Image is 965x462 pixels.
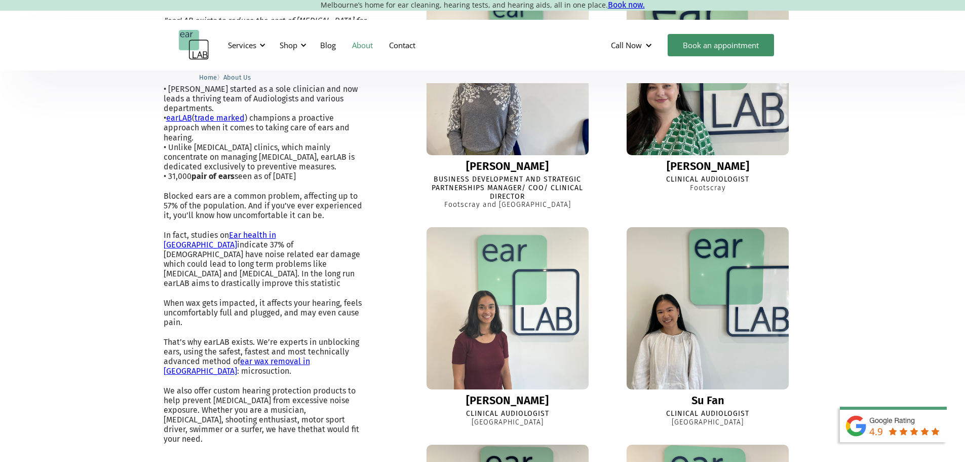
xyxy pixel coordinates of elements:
[427,227,589,389] img: Ella
[344,30,381,60] a: About
[191,171,235,181] strong: pair of ears
[466,395,549,407] div: [PERSON_NAME]
[223,74,251,81] span: About Us
[164,230,276,250] a: Ear health in [GEOGRAPHIC_DATA]
[195,113,245,123] a: trade marked
[414,175,601,201] div: Business Development and Strategic Partnerships Manager/ COO/ Clinical Director
[381,30,423,60] a: Contact
[179,30,209,60] a: home
[164,357,310,376] a: ear wax removal in [GEOGRAPHIC_DATA]
[667,160,749,172] div: [PERSON_NAME]
[312,30,344,60] a: Blog
[222,30,268,60] div: Services
[472,418,544,427] div: [GEOGRAPHIC_DATA]
[274,30,310,60] div: Shop
[228,40,256,50] div: Services
[223,72,251,82] a: About Us
[690,184,726,193] div: Footscray
[199,72,223,83] li: 〉
[603,30,663,60] div: Call Now
[166,113,192,123] a: earLAB
[164,16,366,444] p: • Launched in [DATE] by boasting over 15 years of expertise in the hearing and product industries...
[280,40,297,50] div: Shop
[199,72,217,82] a: Home
[666,410,749,418] div: Clinical Audiologist
[666,175,749,184] div: Clinical Audiologist
[199,74,217,81] span: Home
[691,395,724,407] div: Su Fan
[668,34,774,56] a: Book an appointment
[627,227,789,389] img: Su Fan
[614,227,801,427] a: Su FanSu FanClinical Audiologist[GEOGRAPHIC_DATA]
[466,410,549,418] div: Clinical Audiologist
[414,227,601,427] a: Ella[PERSON_NAME]Clinical Audiologist[GEOGRAPHIC_DATA]
[164,16,366,45] em: "earLAB exists to reduce the cost of [MEDICAL_DATA] for individuals by delaying its appearance an...
[466,160,549,172] div: [PERSON_NAME]
[444,201,571,209] div: Footscray and [GEOGRAPHIC_DATA]
[672,418,744,427] div: [GEOGRAPHIC_DATA]
[611,40,642,50] div: Call Now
